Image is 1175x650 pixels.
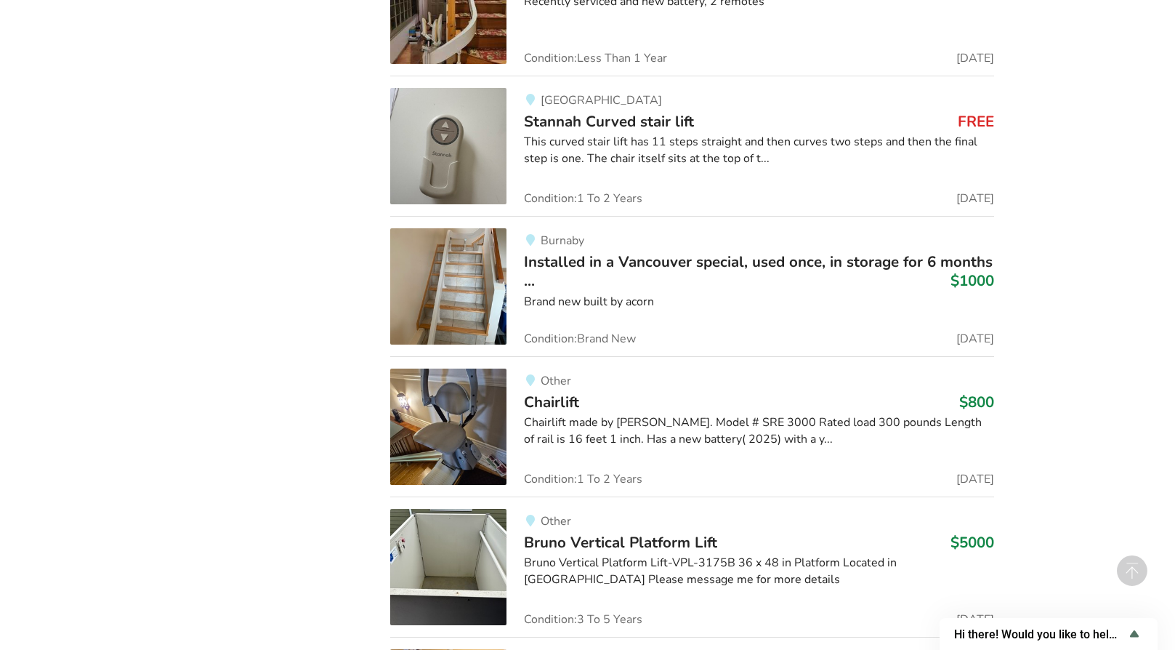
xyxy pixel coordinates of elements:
[390,216,994,356] a: mobility-installed in a vancouver special, used once, in storage for 6 months cost me $12000 Burn...
[524,294,994,310] div: Brand new built by acorn
[524,555,994,588] div: Bruno Vertical Platform Lift-VPL-3175B 36 x 48 in Platform Located in [GEOGRAPHIC_DATA] Please me...
[541,373,571,389] span: Other
[390,509,506,625] img: mobility-bruno vertical platform lift
[524,614,642,625] span: Condition: 3 To 5 Years
[390,88,506,204] img: mobility-stannah curved stair lift
[524,193,642,204] span: Condition: 1 To 2 Years
[541,92,662,108] span: [GEOGRAPHIC_DATA]
[524,532,717,553] span: Bruno Vertical Platform Lift
[541,513,571,529] span: Other
[390,369,506,485] img: mobility-chairlift
[390,497,994,637] a: mobility-bruno vertical platform liftOtherBruno Vertical Platform Lift$5000Bruno Vertical Platfor...
[524,134,994,167] div: This curved stair lift has 11 steps straight and then curves two steps and then the final step is...
[954,625,1143,643] button: Show survey - Hi there! Would you like to help us improve AssistList?
[524,333,636,345] span: Condition: Brand New
[541,233,584,249] span: Burnaby
[524,473,642,485] span: Condition: 1 To 2 Years
[956,473,994,485] span: [DATE]
[390,228,506,345] img: mobility-installed in a vancouver special, used once, in storage for 6 months cost me $12000
[956,52,994,64] span: [DATE]
[524,252,993,291] span: Installed in a Vancouver special, used once, in storage for 6 months ...
[956,333,994,345] span: [DATE]
[524,52,667,64] span: Condition: Less Than 1 Year
[390,76,994,216] a: mobility-stannah curved stair lift[GEOGRAPHIC_DATA]Stannah Curved stair liftFREEThis curved stair...
[958,112,994,131] h3: FREE
[956,193,994,204] span: [DATE]
[950,271,994,290] h3: $1000
[956,614,994,625] span: [DATE]
[950,533,994,552] h3: $5000
[390,356,994,497] a: mobility-chairliftOtherChairlift$800Chairlift made by [PERSON_NAME]. Model # SRE 3000 Rated load ...
[524,111,694,132] span: Stannah Curved stair lift
[954,627,1126,641] span: Hi there! Would you like to help us improve AssistList?
[524,392,579,412] span: Chairlift
[524,414,994,448] div: Chairlift made by [PERSON_NAME]. Model # SRE 3000 Rated load 300 pounds Length of rail is 16 feet...
[959,393,994,412] h3: $800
